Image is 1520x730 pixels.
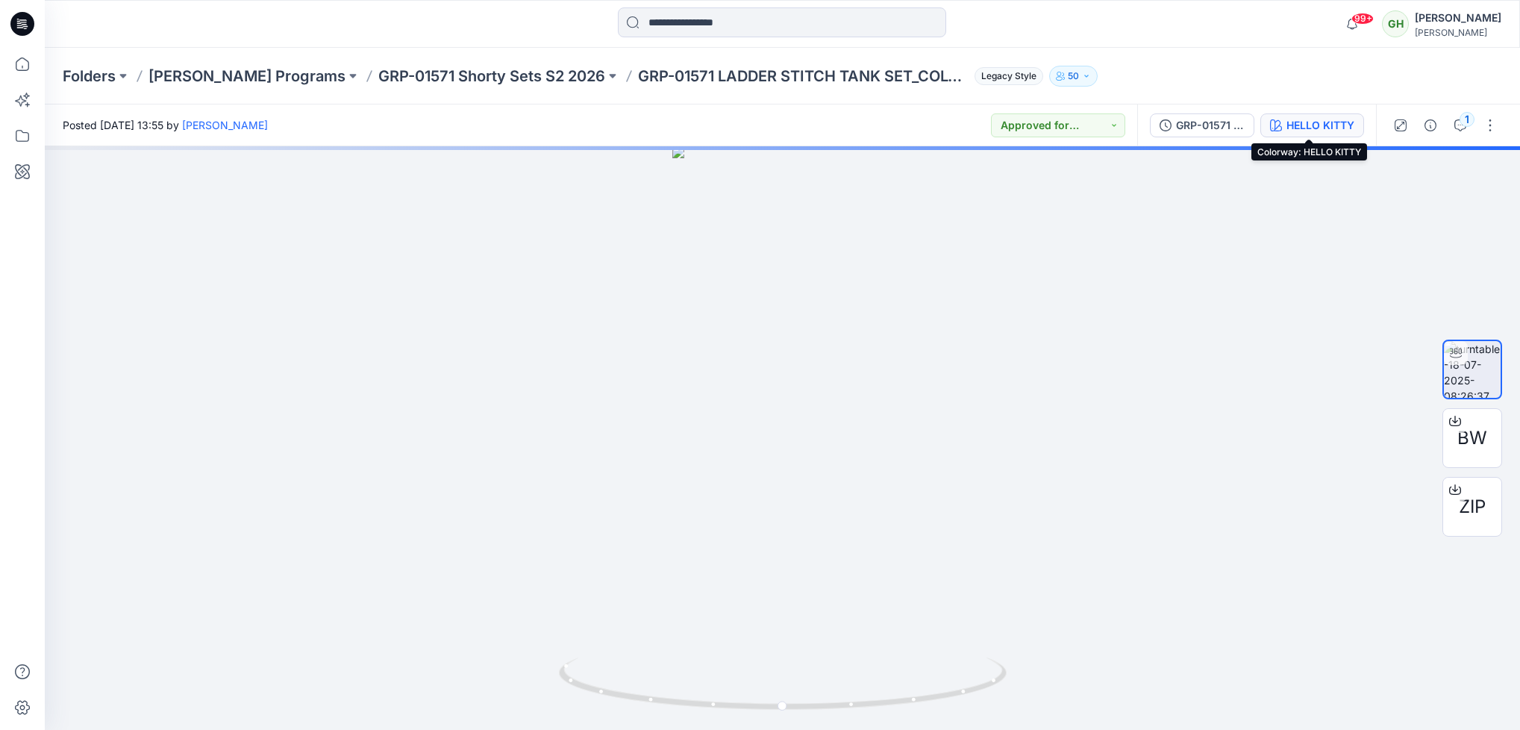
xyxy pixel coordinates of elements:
button: Legacy Style [969,66,1043,87]
span: Posted [DATE] 13:55 by [63,117,268,133]
div: 1 [1460,112,1474,127]
div: HELLO KITTY [1286,117,1354,134]
p: 50 [1068,68,1079,84]
button: GRP-01571 LADDER STITCH TANK SET_COLORWAY [1150,113,1254,137]
div: [PERSON_NAME] [1415,27,1501,38]
div: GH [1382,10,1409,37]
a: [PERSON_NAME] Programs [148,66,345,87]
div: [PERSON_NAME] [1415,9,1501,27]
a: GRP-01571 Shorty Sets S2 2026 [378,66,605,87]
span: 99+ [1351,13,1374,25]
span: Legacy Style [975,67,1043,85]
div: GRP-01571 LADDER STITCH TANK SET_COLORWAY [1176,117,1245,134]
button: Details [1419,113,1442,137]
button: 1 [1448,113,1472,137]
p: GRP-01571 LADDER STITCH TANK SET_COLORWAY [638,66,969,87]
button: HELLO KITTY [1260,113,1364,137]
a: Folders [63,66,116,87]
a: [PERSON_NAME] [182,119,268,131]
img: turntable-18-07-2025-08:26:37 [1444,341,1501,398]
span: BW [1457,425,1487,452]
span: ZIP [1459,493,1486,520]
button: 50 [1049,66,1098,87]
